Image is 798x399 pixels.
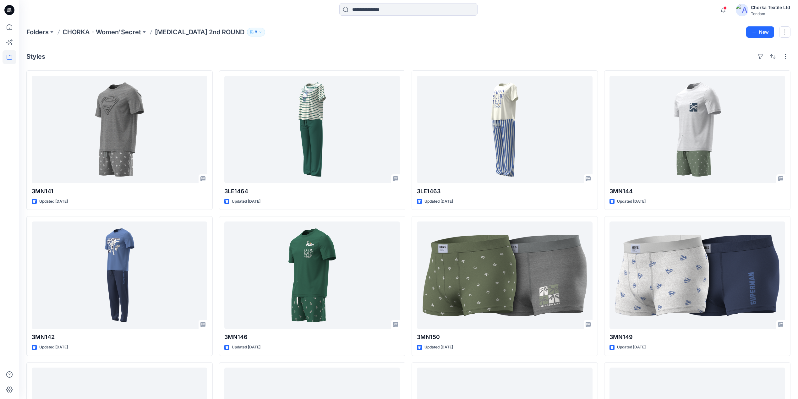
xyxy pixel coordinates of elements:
[32,187,207,196] p: 3MN141
[155,28,244,36] p: [MEDICAL_DATA] 2nd ROUND
[26,28,49,36] a: Folders
[417,76,593,183] a: 3LE1463
[424,344,453,351] p: Updated [DATE]
[232,344,260,351] p: Updated [DATE]
[736,4,748,16] img: avatar
[39,344,68,351] p: Updated [DATE]
[417,187,593,196] p: 3LE1463
[26,53,45,60] h4: Styles
[247,28,265,36] button: 8
[224,187,400,196] p: 3LE1464
[609,187,785,196] p: 3MN144
[39,198,68,205] p: Updated [DATE]
[417,333,593,342] p: 3MN150
[232,198,260,205] p: Updated [DATE]
[617,198,646,205] p: Updated [DATE]
[32,333,207,342] p: 3MN142
[255,29,257,36] p: 8
[751,11,790,16] div: Tendam
[224,221,400,329] a: 3MN146
[417,221,593,329] a: 3MN150
[224,76,400,183] a: 3LE1464
[751,4,790,11] div: Chorka Textile Ltd
[609,221,785,329] a: 3MN149
[32,221,207,329] a: 3MN142
[609,76,785,183] a: 3MN144
[617,344,646,351] p: Updated [DATE]
[424,198,453,205] p: Updated [DATE]
[63,28,141,36] a: CHORKA - Women'Secret
[32,76,207,183] a: 3MN141
[224,333,400,342] p: 3MN146
[609,333,785,342] p: 3MN149
[746,26,774,38] button: New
